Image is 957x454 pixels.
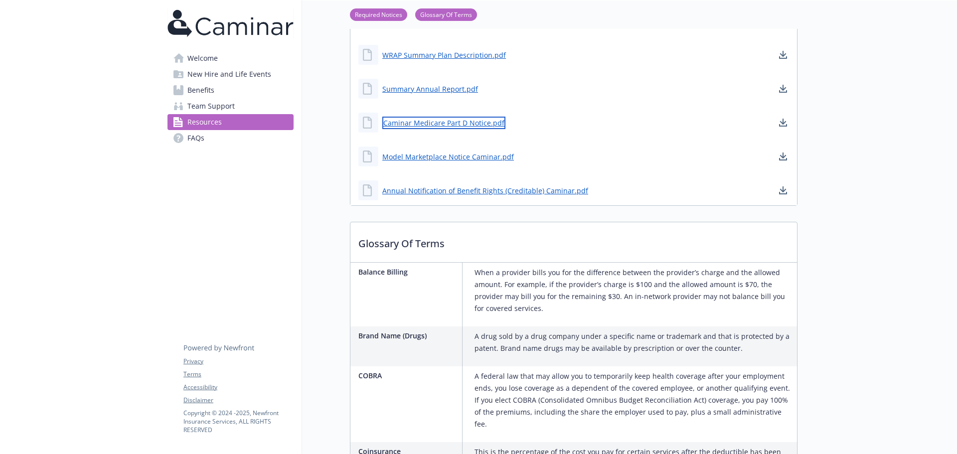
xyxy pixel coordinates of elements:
span: Team Support [187,98,235,114]
a: Terms [183,370,293,379]
span: Resources [187,114,222,130]
a: Disclaimer [183,396,293,405]
a: download document [777,151,789,162]
span: New Hire and Life Events [187,66,271,82]
p: Balance Billing [358,267,458,277]
a: download document [777,184,789,196]
a: Required Notices [350,9,407,19]
a: download document [777,117,789,129]
a: Glossary Of Terms [415,9,477,19]
a: WRAP Summary Plan Description.pdf [382,50,506,60]
a: Caminar Medicare Part D Notice.pdf [382,117,505,129]
a: download document [777,49,789,61]
p: Copyright © 2024 - 2025 , Newfront Insurance Services, ALL RIGHTS RESERVED [183,409,293,434]
a: Model Marketplace Notice Caminar.pdf [382,151,514,162]
p: When a provider bills you for the difference between the provider’s charge and the allowed amount... [475,267,793,314]
span: FAQs [187,130,204,146]
a: New Hire and Life Events [167,66,294,82]
a: download document [777,83,789,95]
a: Summary Annual Report.pdf [382,84,478,94]
a: Privacy [183,357,293,366]
a: Benefits [167,82,294,98]
span: Welcome [187,50,218,66]
a: Team Support [167,98,294,114]
a: FAQs [167,130,294,146]
p: Brand Name (Drugs) [358,330,458,341]
span: Benefits [187,82,214,98]
p: COBRA [358,370,458,381]
a: Resources [167,114,294,130]
p: A federal law that may allow you to temporarily keep health coverage after your employment ends, ... [475,370,793,430]
p: A drug sold by a drug company under a specific name or trademark and that is protected by a paten... [475,330,793,354]
p: Glossary Of Terms [350,222,797,259]
a: Annual Notification of Benefit Rights (Creditable) Caminar.pdf [382,185,588,196]
a: Welcome [167,50,294,66]
a: Accessibility [183,383,293,392]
